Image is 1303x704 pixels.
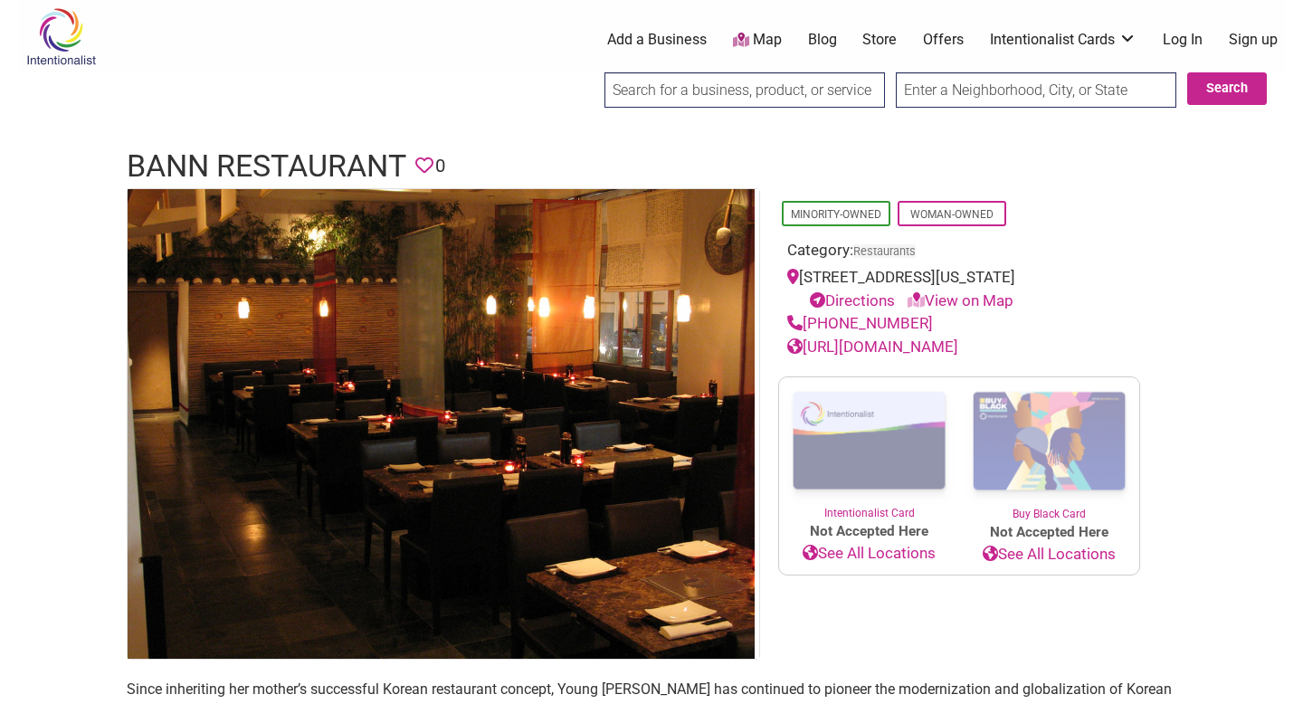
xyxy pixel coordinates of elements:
img: Buy Black Card [959,377,1139,506]
a: Add a Business [607,30,707,50]
a: [URL][DOMAIN_NAME] [787,338,958,356]
span: Not Accepted Here [779,521,959,542]
input: Search for a business, product, or service [604,72,885,108]
img: Intentionalist Card [779,377,959,505]
a: Blog [808,30,837,50]
a: Offers [923,30,964,50]
a: Directions [810,291,895,309]
div: [STREET_ADDRESS][US_STATE] [787,266,1131,312]
div: Category: [787,239,1131,267]
input: Enter a Neighborhood, City, or State [896,72,1176,108]
h1: Bann Restaurant [127,145,406,188]
img: Intentionalist [18,7,104,66]
a: Woman-Owned [910,208,994,221]
a: Log In [1163,30,1203,50]
a: Restaurants [853,244,916,258]
a: Buy Black Card [959,377,1139,522]
a: See All Locations [779,542,959,566]
a: See All Locations [959,543,1139,566]
a: Store [862,30,897,50]
span: Not Accepted Here [959,522,1139,543]
a: Minority-Owned [791,208,881,221]
a: [PHONE_NUMBER] [787,314,933,332]
a: Map [733,30,782,51]
button: Search [1187,72,1267,105]
a: Intentionalist Card [779,377,959,521]
a: Sign up [1229,30,1278,50]
a: View on Map [908,291,1013,309]
a: Intentionalist Cards [990,30,1137,50]
span: 0 [435,152,445,180]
